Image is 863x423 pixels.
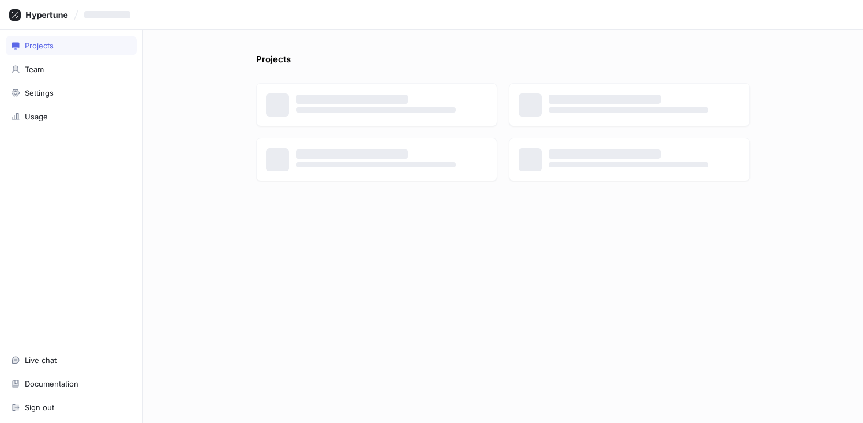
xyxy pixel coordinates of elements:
p: Projects [256,53,291,72]
div: Settings [25,88,54,98]
span: ‌ [549,95,661,104]
button: ‌ [80,5,140,24]
span: ‌ [296,95,408,104]
span: ‌ [549,107,708,113]
span: ‌ [296,162,456,167]
a: Documentation [6,374,137,394]
span: ‌ [296,149,408,159]
div: Projects [25,41,54,50]
div: Team [25,65,44,74]
a: Settings [6,83,137,103]
span: ‌ [549,162,708,167]
div: Live chat [25,355,57,365]
span: ‌ [296,107,456,113]
a: Usage [6,107,137,126]
span: ‌ [549,149,661,159]
div: Sign out [25,403,54,412]
a: Team [6,59,137,79]
span: ‌ [84,11,130,18]
div: Usage [25,112,48,121]
a: Projects [6,36,137,55]
div: Documentation [25,379,78,388]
